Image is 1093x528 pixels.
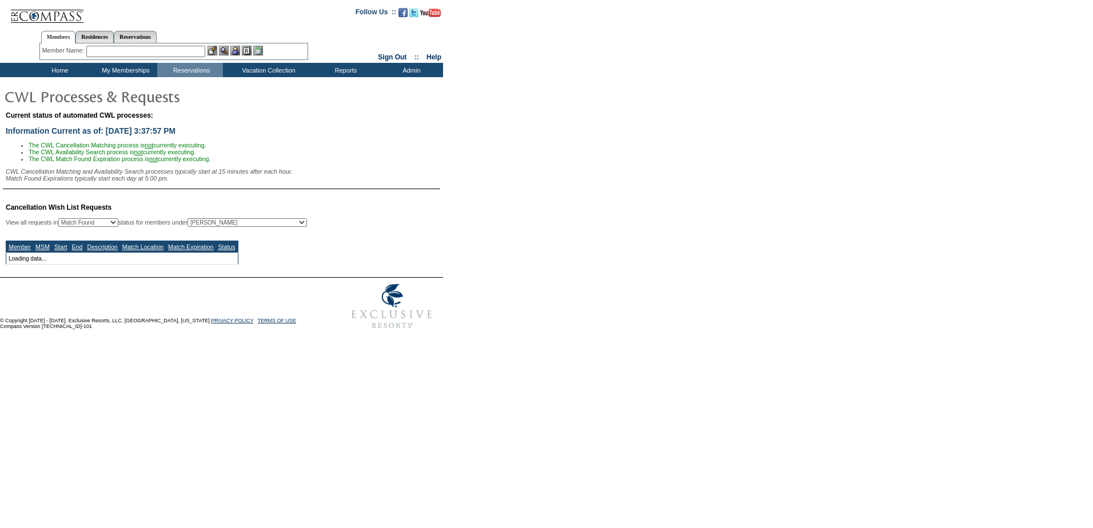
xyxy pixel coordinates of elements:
a: Match Expiration [168,243,213,250]
span: The CWL Availability Search process is currently executing. [29,149,196,155]
a: TERMS OF USE [258,318,297,323]
td: Home [26,63,91,77]
td: My Memberships [91,63,157,77]
a: Status [218,243,235,250]
img: Reservations [242,46,252,55]
span: Cancellation Wish List Requests [6,203,111,211]
img: View [219,46,229,55]
img: Become our fan on Facebook [398,8,408,17]
a: PRIVACY POLICY [211,318,253,323]
span: The CWL Match Found Expiration process is currently executing. [29,155,210,162]
a: Subscribe to our YouTube Channel [420,11,441,18]
td: Vacation Collection [223,63,312,77]
u: not [134,149,143,155]
a: Members [41,31,76,43]
span: The CWL Cancellation Matching process is currently executing. [29,142,206,149]
a: Residences [75,31,114,43]
a: End [71,243,82,250]
img: b_calculator.gif [253,46,263,55]
td: Reservations [157,63,223,77]
td: Follow Us :: [356,7,396,21]
a: Become our fan on Facebook [398,11,408,18]
a: Description [87,243,117,250]
a: Sign Out [378,53,406,61]
a: MSM [35,243,50,250]
img: b_edit.gif [208,46,217,55]
img: Exclusive Resorts [341,278,443,335]
span: :: [414,53,419,61]
img: Follow us on Twitter [409,8,418,17]
a: Follow us on Twitter [409,11,418,18]
u: not [149,155,158,162]
a: Match Location [122,243,163,250]
div: CWL Cancellation Matching and Availability Search processes typically start at 15 minutes after e... [6,168,440,182]
img: Subscribe to our YouTube Channel [420,9,441,17]
a: Reservations [114,31,157,43]
a: Start [54,243,67,250]
span: Information Current as of: [DATE] 3:37:57 PM [6,126,175,135]
a: Member [9,243,31,250]
td: Reports [312,63,377,77]
img: Impersonate [230,46,240,55]
td: Loading data... [6,253,238,265]
td: Admin [377,63,443,77]
div: View all requests in status for members under [6,218,307,227]
u: not [145,142,153,149]
div: Member Name: [42,46,86,55]
span: Current status of automated CWL processes: [6,111,153,119]
a: Help [426,53,441,61]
